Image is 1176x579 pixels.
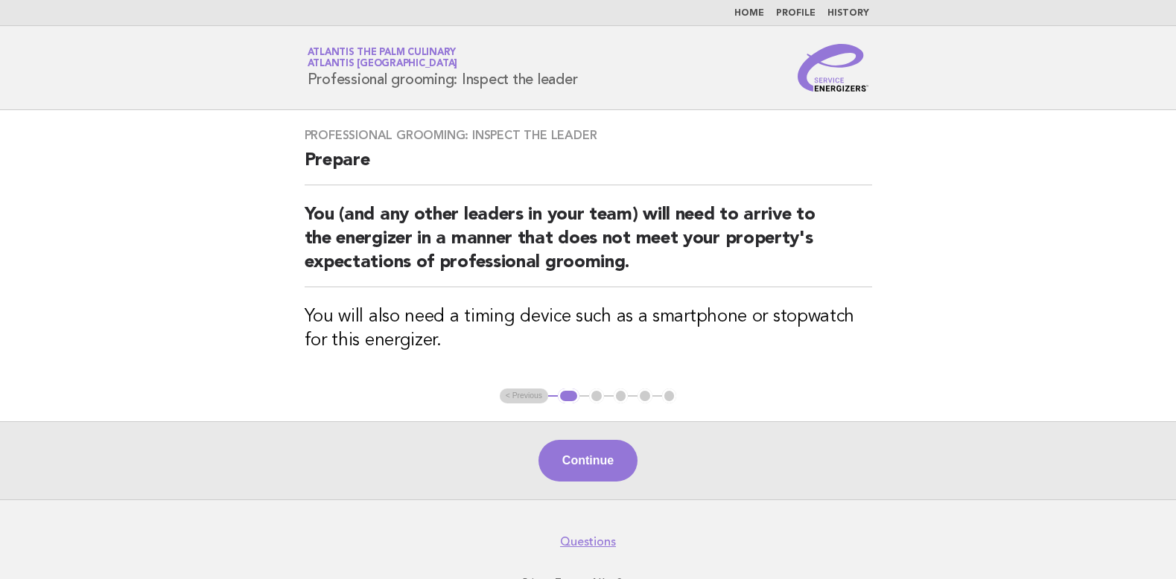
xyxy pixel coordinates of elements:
h3: You will also need a timing device such as a smartphone or stopwatch for this energizer. [305,305,872,353]
h2: Prepare [305,149,872,185]
h1: Professional grooming: Inspect the leader [308,48,578,87]
a: Profile [776,9,816,18]
a: Questions [560,534,616,549]
a: Atlantis The Palm CulinaryAtlantis [GEOGRAPHIC_DATA] [308,48,458,68]
img: Service Energizers [798,44,869,92]
span: Atlantis [GEOGRAPHIC_DATA] [308,60,458,69]
a: Home [734,9,764,18]
button: Continue [538,440,638,482]
h3: Professional grooming: Inspect the leader [305,128,872,143]
h2: You (and any other leaders in your team) will need to arrive to the energizer in a manner that do... [305,203,872,287]
button: 1 [558,388,579,403]
a: History [827,9,869,18]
